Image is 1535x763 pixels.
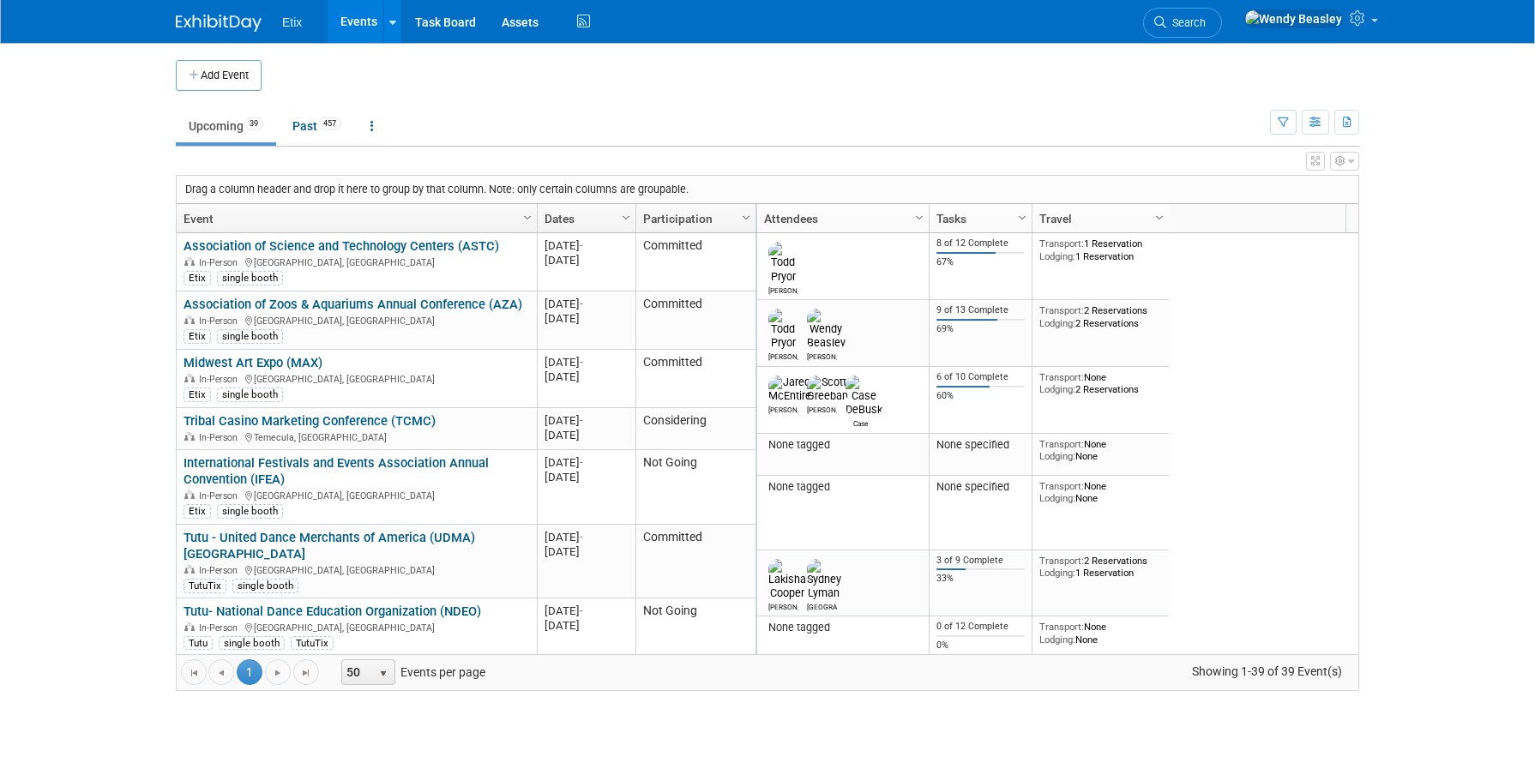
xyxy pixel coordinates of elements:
[1151,204,1170,230] a: Column Settings
[545,238,628,253] div: [DATE]
[936,323,1026,335] div: 69%
[1039,438,1163,463] div: None None
[936,480,1026,494] div: None specified
[299,666,313,680] span: Go to the last page
[580,604,583,617] span: -
[936,237,1026,249] div: 8 of 12 Complete
[807,403,837,414] div: Scott Greeban
[219,636,285,650] div: single booth
[737,204,756,230] a: Column Settings
[199,257,243,268] span: In-Person
[807,309,846,350] img: Wendy Beasley
[936,438,1026,452] div: None specified
[580,356,583,369] span: -
[177,176,1358,203] div: Drag a column header and drop it here to group by that column. Note: only certain columns are gro...
[768,350,798,361] div: Todd Pryor
[184,579,226,592] div: TutuTix
[1039,237,1084,249] span: Transport:
[199,315,243,327] span: In-Person
[635,408,755,450] td: Considering
[635,525,755,598] td: Committed
[376,667,390,681] span: select
[635,450,755,525] td: Not Going
[184,374,195,382] img: In-Person Event
[1039,480,1084,492] span: Transport:
[280,110,354,142] a: Past457
[1039,317,1075,329] span: Lodging:
[184,315,195,324] img: In-Person Event
[184,313,529,327] div: [GEOGRAPHIC_DATA], [GEOGRAPHIC_DATA]
[1039,555,1084,567] span: Transport:
[1039,621,1163,646] div: None None
[293,659,319,685] a: Go to the last page
[545,297,628,311] div: [DATE]
[199,565,243,576] span: In-Person
[580,456,583,469] span: -
[768,600,798,611] div: Lakisha Cooper
[199,622,243,634] span: In-Person
[1039,304,1084,316] span: Transport:
[764,621,923,634] div: None tagged
[199,432,243,443] span: In-Person
[1177,659,1358,683] span: Showing 1-39 of 39 Event(s)
[184,565,195,574] img: In-Person Event
[545,470,628,484] div: [DATE]
[208,659,234,685] a: Go to the previous page
[271,666,285,680] span: Go to the next page
[545,618,628,633] div: [DATE]
[635,598,755,657] td: Not Going
[545,355,628,369] div: [DATE]
[936,640,1026,652] div: 0%
[1166,16,1206,29] span: Search
[244,117,263,130] span: 39
[580,297,583,310] span: -
[1143,8,1222,38] a: Search
[184,604,481,619] a: Tutu- National Dance Education Organization (NDEO)
[936,256,1026,268] div: 67%
[580,531,583,544] span: -
[764,204,918,233] a: Attendees
[768,375,811,403] img: Jared McEntire
[739,211,753,225] span: Column Settings
[936,573,1026,585] div: 33%
[545,455,628,470] div: [DATE]
[1039,492,1075,504] span: Lodging:
[635,350,755,408] td: Committed
[764,480,923,494] div: None tagged
[265,659,291,685] a: Go to the next page
[936,204,1020,233] a: Tasks
[545,204,624,233] a: Dates
[545,369,628,384] div: [DATE]
[184,622,195,631] img: In-Person Event
[768,309,798,350] img: Todd Pryor
[318,117,341,130] span: 457
[545,253,628,267] div: [DATE]
[643,204,744,233] a: Participation
[184,238,499,254] a: Association of Science and Technology Centers (ASTC)
[1153,211,1166,225] span: Column Settings
[176,15,262,32] img: ExhibitDay
[320,659,503,685] span: Events per page
[1039,204,1158,233] a: Travel
[807,559,841,600] img: Sydney Lyman
[912,211,926,225] span: Column Settings
[176,60,262,91] button: Add Event
[214,666,228,680] span: Go to the previous page
[936,304,1026,316] div: 9 of 13 Complete
[184,490,195,499] img: In-Person Event
[545,311,628,326] div: [DATE]
[342,660,371,684] span: 50
[764,438,923,452] div: None tagged
[184,504,211,518] div: Etix
[1039,480,1163,505] div: None None
[807,350,837,361] div: Wendy Beasley
[184,455,489,487] a: International Festivals and Events Association Annual Convention (IFEA)
[1039,634,1075,646] span: Lodging:
[1039,450,1075,462] span: Lodging:
[580,414,583,427] span: -
[545,604,628,618] div: [DATE]
[187,666,201,680] span: Go to the first page
[807,375,848,403] img: Scott Greeban
[519,204,538,230] a: Column Settings
[184,562,529,577] div: [GEOGRAPHIC_DATA], [GEOGRAPHIC_DATA]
